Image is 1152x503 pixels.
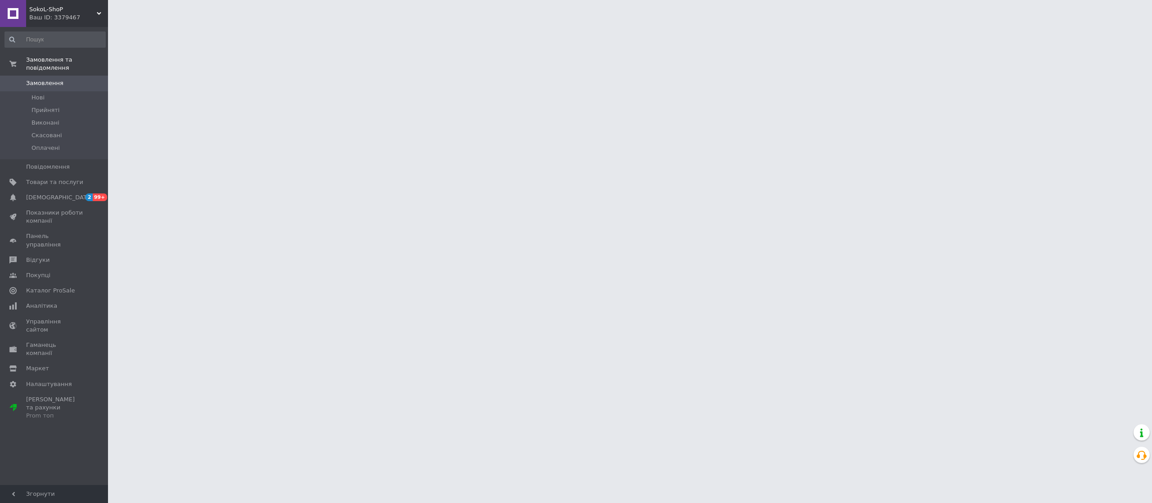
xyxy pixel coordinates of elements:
[26,318,83,334] span: Управління сайтом
[31,131,62,139] span: Скасовані
[26,395,83,420] span: [PERSON_NAME] та рахунки
[26,79,63,87] span: Замовлення
[26,412,83,420] div: Prom топ
[26,271,50,279] span: Покупці
[93,193,108,201] span: 99+
[31,144,60,152] span: Оплачені
[26,302,57,310] span: Аналітика
[29,13,108,22] div: Ваш ID: 3379467
[26,364,49,373] span: Маркет
[26,178,83,186] span: Товари та послуги
[31,119,59,127] span: Виконані
[26,56,108,72] span: Замовлення та повідомлення
[4,31,106,48] input: Пошук
[26,287,75,295] span: Каталог ProSale
[31,106,59,114] span: Прийняті
[85,193,93,201] span: 2
[26,163,70,171] span: Повідомлення
[26,209,83,225] span: Показники роботи компанії
[26,341,83,357] span: Гаманець компанії
[26,193,93,202] span: [DEMOGRAPHIC_DATA]
[26,380,72,388] span: Налаштування
[31,94,45,102] span: Нові
[29,5,97,13] span: SokoL-ShoP
[26,256,49,264] span: Відгуки
[26,232,83,248] span: Панель управління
